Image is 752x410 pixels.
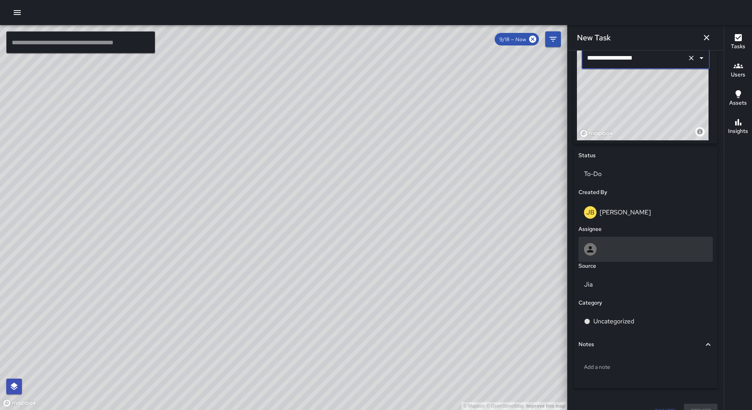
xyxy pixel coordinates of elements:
[731,42,745,51] h6: Tasks
[584,169,707,179] p: To-Do
[584,280,707,289] p: Jia
[729,99,747,107] h6: Assets
[686,53,697,63] button: Clear
[584,363,707,371] p: Add a note
[495,33,539,45] div: 9/18 — Now
[724,85,752,113] button: Assets
[578,188,607,197] h6: Created By
[731,71,745,79] h6: Users
[578,299,602,307] h6: Category
[495,36,531,43] span: 9/18 — Now
[578,340,594,349] h6: Notes
[545,31,561,47] button: Filters
[696,53,707,63] button: Open
[577,31,611,44] h6: New Task
[724,113,752,141] button: Insights
[600,208,651,216] p: [PERSON_NAME]
[578,151,596,160] h6: Status
[578,262,596,270] h6: Source
[578,336,713,354] div: Notes
[724,56,752,85] button: Users
[593,317,634,326] p: Uncategorized
[578,225,602,234] h6: Assignee
[728,127,748,136] h6: Insights
[586,208,595,217] p: JB
[724,28,752,56] button: Tasks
